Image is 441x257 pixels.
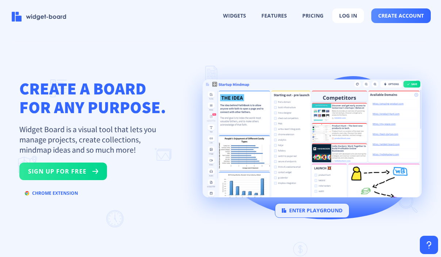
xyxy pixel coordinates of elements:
button: log in [332,8,364,23]
button: create account [371,8,431,23]
p: Widget Board is a visual tool that lets you manage projects, create collections, mindmap ideas an... [19,124,165,155]
button: pricing [296,9,330,23]
button: widgets [216,9,253,23]
img: logo.svg [282,208,286,213]
h1: CREATE A BOARD FOR ANY PURPOSE. [19,79,166,116]
button: enter playground [275,203,349,218]
img: logo-name.svg [12,12,66,22]
img: chrome.svg [25,191,29,195]
a: chrome extension [19,192,84,199]
button: features [255,9,294,23]
button: chrome extension [19,187,84,199]
span: create account [378,13,424,19]
button: sign up for free [19,163,107,180]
